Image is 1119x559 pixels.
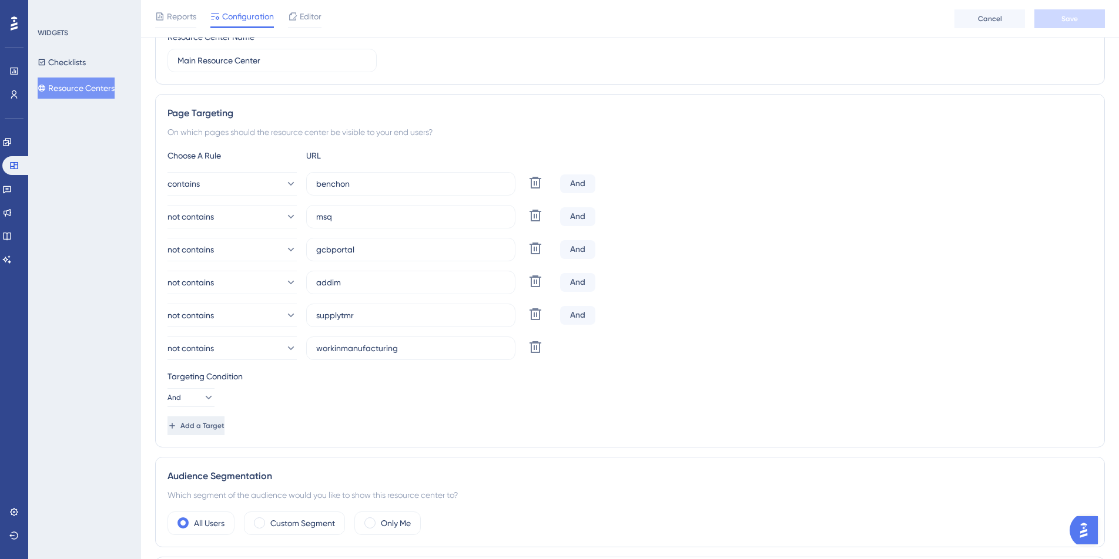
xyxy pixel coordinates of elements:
div: And [560,174,595,193]
div: Audience Segmentation [167,469,1093,483]
iframe: UserGuiding AI Assistant Launcher [1070,513,1105,548]
span: Add a Target [180,421,225,430]
label: Custom Segment [270,516,335,530]
button: Resource Centers [38,78,115,99]
div: And [560,273,595,292]
span: And [167,393,181,402]
span: Save [1061,14,1078,23]
span: Editor [300,9,321,23]
button: Save [1034,9,1105,28]
button: not contains [167,336,297,360]
span: Reports [167,9,196,23]
span: not contains [167,308,214,322]
input: Type your Resource Center name [177,54,367,67]
button: And [167,388,215,407]
div: And [560,207,595,226]
div: URL [306,149,435,163]
label: Only Me [381,516,411,530]
span: not contains [167,243,214,257]
span: contains [167,177,200,191]
button: not contains [167,238,297,261]
button: Cancel [954,9,1025,28]
div: And [560,240,595,259]
div: Page Targeting [167,106,1093,120]
input: yourwebsite.com/path [316,309,505,322]
button: not contains [167,271,297,294]
input: yourwebsite.com/path [316,177,505,190]
label: All Users [194,516,225,530]
span: Cancel [978,14,1002,23]
span: not contains [167,275,214,289]
button: Checklists [38,52,86,73]
div: Targeting Condition [167,369,1093,383]
input: yourwebsite.com/path [316,276,505,289]
button: Add a Target [167,416,225,435]
span: not contains [167,341,214,355]
input: yourwebsite.com/path [316,342,505,355]
button: contains [167,172,297,196]
span: Configuration [222,9,274,23]
div: Choose A Rule [167,149,297,163]
button: not contains [167,205,297,228]
input: yourwebsite.com/path [316,243,505,256]
div: WIDGETS [38,28,68,38]
div: On which pages should the resource center be visible to your end users? [167,125,1093,139]
div: And [560,306,595,325]
span: not contains [167,210,214,224]
div: Which segment of the audience would you like to show this resource center to? [167,488,1093,502]
input: yourwebsite.com/path [316,210,505,223]
button: not contains [167,304,297,327]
